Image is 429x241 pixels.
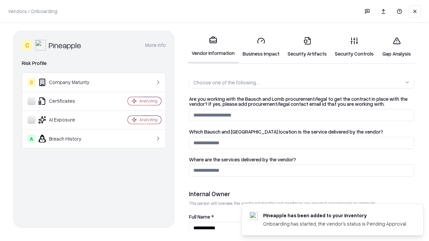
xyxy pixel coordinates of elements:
div: A [27,135,36,143]
div: Choose one of the following... [193,79,259,86]
div: Analyzing [139,117,158,123]
div: Certificates [27,97,108,105]
div: Pineapple [49,40,81,51]
div: AI Exposure [27,116,108,124]
button: More info [145,39,166,51]
button: Choose one of the following... [189,76,414,88]
label: Full Name * [189,214,414,219]
a: Security Artifacts [284,31,331,63]
div: Analyzing [139,98,158,104]
div: Pineapple has been added to your inventory [263,212,407,219]
a: Security Controls [331,31,378,63]
div: Onboarding has started, the vendor's status is Pending Approval. [263,220,407,227]
label: Where are the services delivered by the vendor? [189,157,414,162]
label: Are you working with the Bausch and Lomb procurement/legal to get the contract in place with the ... [189,96,414,106]
div: Risk Profile [22,59,166,67]
label: Which Bausch and [GEOGRAPHIC_DATA] location is the service delivered by the vendor? [189,129,414,134]
div: C [22,40,33,51]
img: pineappleenergy.com [250,212,258,220]
a: Business Impact [239,31,284,63]
div: Internal Owner [189,190,414,198]
img: Pineapple [35,40,46,51]
a: Vendor Information [188,31,239,63]
div: Breach History [27,135,108,143]
div: C [27,78,36,86]
div: Company Maturity [27,78,108,86]
a: Gap Analysis [378,31,416,63]
p: Vendors / Onboarding [8,8,57,15]
p: This person will oversee the vendor relationship and coordinate any required assessments or appro... [189,200,414,206]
